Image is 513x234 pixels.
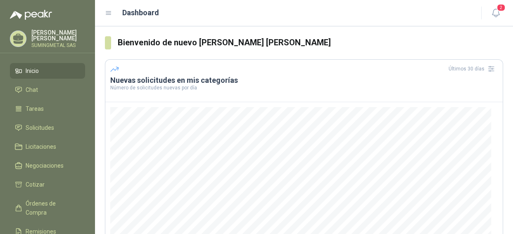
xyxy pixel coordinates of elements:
div: Últimos 30 días [449,62,498,75]
h3: Nuevas solicitudes en mis categorías [110,75,498,85]
a: Negociaciones [10,158,85,173]
a: Tareas [10,101,85,117]
img: Logo peakr [10,10,52,20]
p: [PERSON_NAME] [PERSON_NAME] [31,30,85,41]
span: 2 [496,4,506,12]
span: Órdenes de Compra [26,199,77,217]
a: Licitaciones [10,139,85,154]
span: Tareas [26,104,44,113]
span: Cotizar [26,180,45,189]
h3: Bienvenido de nuevo [PERSON_NAME] [PERSON_NAME] [118,36,503,49]
a: Solicitudes [10,120,85,136]
a: Cotizar [10,177,85,192]
a: Órdenes de Compra [10,196,85,220]
p: SUMINGMETAL SAS [31,43,85,48]
span: Solicitudes [26,123,54,132]
button: 2 [488,6,503,21]
span: Chat [26,85,38,94]
p: Número de solicitudes nuevas por día [110,85,498,90]
a: Chat [10,82,85,98]
span: Inicio [26,66,39,75]
span: Negociaciones [26,161,64,170]
h1: Dashboard [122,7,159,19]
span: Licitaciones [26,142,56,151]
a: Inicio [10,63,85,79]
